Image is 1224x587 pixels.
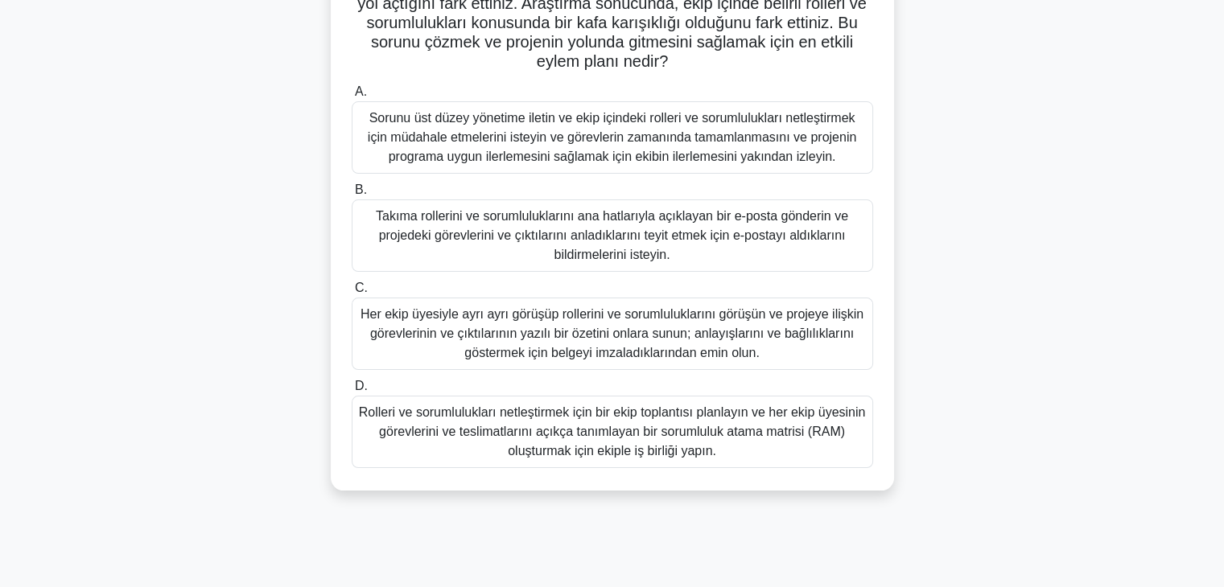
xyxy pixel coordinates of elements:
[376,209,848,261] font: Takıma rollerini ve sorumluluklarını ana hatlarıyla açıklayan bir e-posta gönderin ve projedeki g...
[355,379,368,392] font: D.
[368,111,856,163] font: Sorunu üst düzey yönetime iletin ve ekip içindeki rolleri ve sorumlulukları netleştirmek için müd...
[361,307,863,359] font: Her ekip üyesiyle ayrı ayrı görüşüp rollerini ve sorumluluklarını görüşün ve projeye ilişkin göre...
[355,84,367,98] font: A.
[355,281,368,294] font: C.
[355,183,367,196] font: B.
[359,405,866,458] font: Rolleri ve sorumlulukları netleştirmek için bir ekip toplantısı planlayın ve her ekip üyesinin gö...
